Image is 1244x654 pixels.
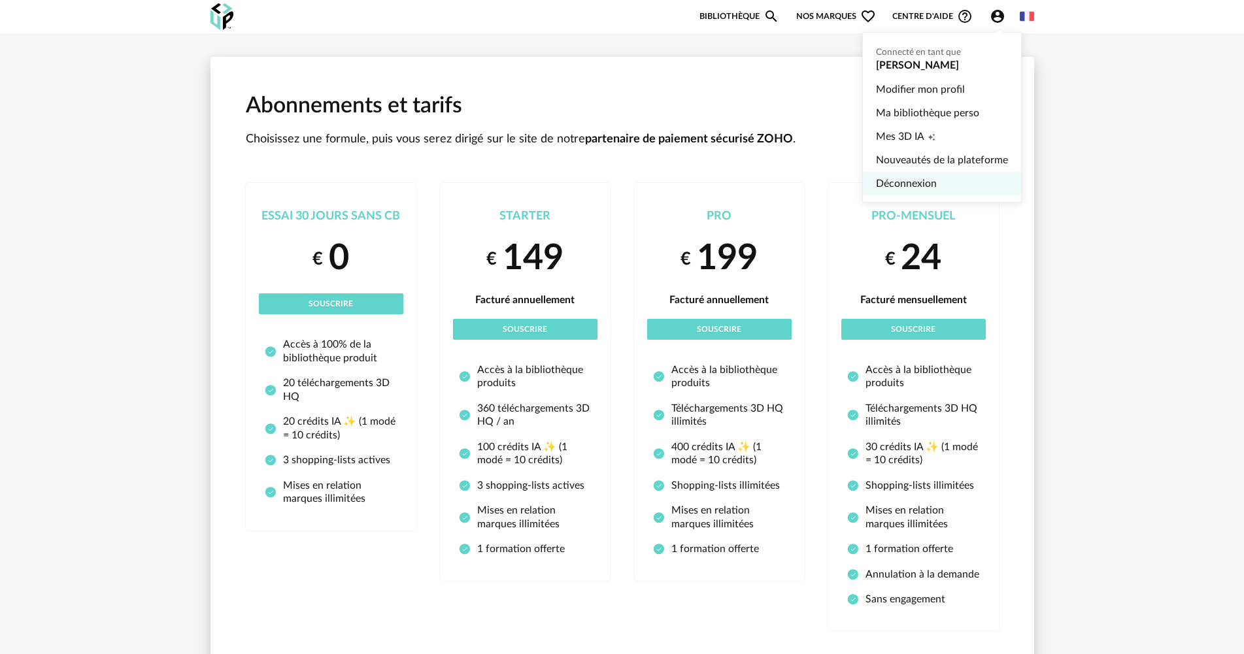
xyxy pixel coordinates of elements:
[653,504,786,531] li: Mises en relation marques illimitées
[928,125,935,148] span: Creation icon
[210,3,233,30] img: OXP
[453,319,597,340] button: Souscrire
[847,542,980,555] li: 1 formation offerte
[681,248,691,270] small: €
[265,479,397,506] li: Mises en relation marques illimitées
[901,241,941,276] span: 24
[475,295,575,305] span: Facturé annuellement
[459,402,592,429] li: 360 téléchargements 3D HQ / an
[764,8,779,24] span: Magnify icon
[876,148,1008,172] a: Nouveautés de la plateforme
[453,209,597,224] div: Starter
[860,295,967,305] span: Facturé mensuellement
[847,479,980,492] li: Shopping-lists illimitées
[246,132,999,147] p: Choisissez une formule, puis vous serez dirigé sur le site de notre .
[891,325,935,333] span: Souscrire
[841,209,986,224] div: Pro-Mensuel
[847,504,980,531] li: Mises en relation marques illimitées
[1020,9,1034,24] img: fr
[585,133,793,145] strong: partenaire de paiement sécurisé ZOHO
[265,376,397,403] li: 20 téléchargements 3D HQ
[892,8,973,24] span: Centre d'aideHelp Circle Outline icon
[486,248,497,270] small: €
[653,542,786,555] li: 1 formation offerte
[669,295,769,305] span: Facturé annuellement
[459,542,592,555] li: 1 formation offerte
[847,568,980,581] li: Annulation à la demande
[265,415,397,442] li: 20 crédits IA ✨ (1 modé = 10 crédits)
[957,8,973,24] span: Help Circle Outline icon
[860,8,876,24] span: Heart Outline icon
[309,300,353,308] span: Souscrire
[265,338,397,365] li: Accès à 100% de la bibliothèque produit
[699,8,779,24] a: BibliothèqueMagnify icon
[847,440,980,467] li: 30 crédits IA ✨ (1 modé = 10 crédits)
[503,325,547,333] span: Souscrire
[847,363,980,390] li: Accès à la bibliothèque produits
[876,125,924,148] span: Mes 3D IA
[259,293,403,314] button: Souscrire
[265,453,397,466] li: 3 shopping-lists actives
[876,172,1008,195] a: Déconnexion
[653,363,786,390] li: Accès à la bibliothèque produits
[990,8,1011,24] span: Account Circle icon
[329,241,349,276] span: 0
[653,440,786,467] li: 400 crédits IA ✨ (1 modé = 10 crédits)
[459,440,592,467] li: 100 crédits IA ✨ (1 modé = 10 crédits)
[647,209,792,224] div: Pro
[246,92,999,121] h1: Abonnements et tarifs
[312,248,323,270] small: €
[876,101,1008,125] a: Ma bibliothèque perso
[647,319,792,340] button: Souscrire
[990,8,1005,24] span: Account Circle icon
[459,504,592,531] li: Mises en relation marques illimitées
[653,402,786,429] li: Téléchargements 3D HQ illimités
[847,402,980,429] li: Téléchargements 3D HQ illimités
[697,241,758,276] span: 199
[459,363,592,390] li: Accès à la bibliothèque produits
[876,78,1008,101] a: Modifier mon profil
[847,593,980,606] li: Sans engagement
[876,125,1008,148] a: Mes 3D IACreation icon
[841,319,986,340] button: Souscrire
[653,479,786,492] li: Shopping-lists illimitées
[697,325,741,333] span: Souscrire
[459,479,592,492] li: 3 shopping-lists actives
[885,248,896,270] small: €
[503,241,563,276] span: 149
[259,209,403,224] div: Essai 30 jours sans CB
[796,8,876,24] span: Nos marques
